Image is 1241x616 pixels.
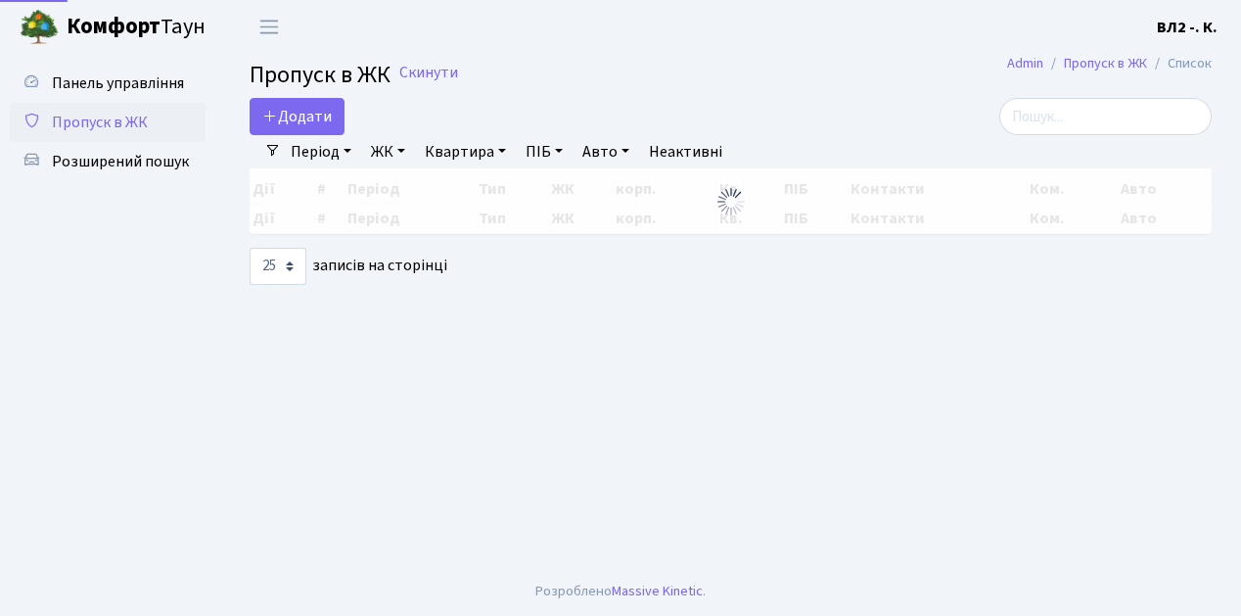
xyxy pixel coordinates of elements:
button: Переключити навігацію [245,11,294,43]
a: Додати [250,98,345,135]
a: ВЛ2 -. К. [1157,16,1218,39]
span: Додати [262,106,332,127]
span: Розширений пошук [52,151,189,172]
a: Панель управління [10,64,206,103]
a: Неактивні [641,135,730,168]
img: Обробка... [715,186,747,217]
li: Список [1147,53,1212,74]
b: ВЛ2 -. К. [1157,17,1218,38]
a: Пропуск в ЖК [10,103,206,142]
a: Розширений пошук [10,142,206,181]
nav: breadcrumb [978,43,1241,84]
label: записів на сторінці [250,248,447,285]
a: Авто [575,135,637,168]
a: Період [283,135,359,168]
a: ЖК [363,135,413,168]
a: ПІБ [518,135,571,168]
select: записів на сторінці [250,248,306,285]
a: Скинути [399,64,458,82]
a: Пропуск в ЖК [1064,53,1147,73]
span: Панель управління [52,72,184,94]
input: Пошук... [999,98,1212,135]
a: Massive Kinetic [612,581,703,601]
a: Квартира [417,135,514,168]
span: Таун [67,11,206,44]
b: Комфорт [67,11,161,42]
span: Пропуск в ЖК [52,112,148,133]
img: logo.png [20,8,59,47]
a: Admin [1007,53,1043,73]
div: Розроблено . [535,581,706,602]
span: Пропуск в ЖК [250,58,391,92]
